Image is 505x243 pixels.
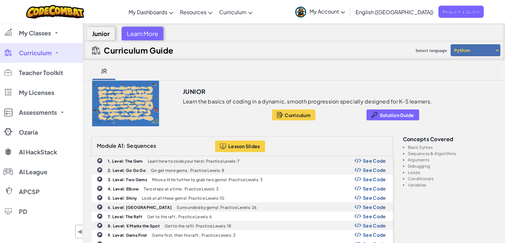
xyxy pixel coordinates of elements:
[438,6,484,18] a: Request a Quote
[355,168,361,172] img: Show Code Logo
[183,98,432,105] p: Learn the basics of coding in a dynamic, smooth progression specially designed for K-5 learners.
[295,7,306,18] img: avatar
[309,8,345,15] span: My Account
[19,169,47,175] span: AI League
[108,214,142,219] b: 7. Level: The Raft
[108,168,146,173] b: 2. Level: Go Go Go
[19,50,52,56] span: Curriculum
[97,158,103,164] img: IconChallengeLevel.svg
[355,186,361,191] img: Show Code Logo
[144,187,218,191] p: Two steps at a time.. Practice Levels: 3
[228,143,260,149] span: Lesson Slides
[408,145,497,149] li: Basic Syntax
[366,109,419,120] button: Solution Guide
[363,195,386,200] span: See Code
[352,3,437,21] a: English ([GEOGRAPHIC_DATA])
[97,223,103,228] img: IconChallengeLevel.svg
[183,87,205,97] h3: Junior
[363,232,386,237] span: See Code
[97,204,103,210] img: IconChallengeLevel.svg
[108,186,139,191] b: 4. Level: Elbow
[147,215,212,219] p: Get to the raft.. Practice Levels: 6
[408,183,497,187] li: Variables
[104,46,174,55] h2: Curriculum Guide
[408,151,497,156] li: Sequences & Algorithms
[77,227,83,236] span: ◀
[363,223,386,228] span: See Code
[92,46,100,55] img: IconCurriculumGuide.svg
[91,193,393,202] a: 5. Level: Shiny Look at all these gems!. Practice Levels: 10 Show Code Logo See Code
[152,178,262,182] p: Move a little further to grab two gems!. Practice Levels: 3
[285,112,310,118] span: Curriculum
[180,9,206,16] span: Resources
[272,109,315,120] button: Curriculum
[177,205,256,210] p: Surrounded by gems!. Practice Levels: 26
[408,164,497,168] li: Debugging
[19,129,38,135] span: Ozaria
[87,27,115,40] div: Junior
[408,177,497,181] li: Conditionals
[363,177,386,182] span: See Code
[355,205,361,209] img: Show Code Logo
[355,177,361,182] img: Show Code Logo
[363,204,386,210] span: See Code
[219,9,247,16] span: Curriculum
[413,46,450,56] span: Select language
[148,159,240,163] p: Learn how to code your hero!. Practice Levels: 7
[91,230,393,239] a: 9. Level: Gems First Gems first, then the raft.. Practice Levels: 3 Show Code Logo See Code
[125,3,177,21] a: My Dashboards
[216,3,256,21] a: Curriculum
[97,213,103,219] img: IconChallengeLevel.svg
[142,196,224,200] p: Look at all these gems!. Practice Levels: 10
[19,149,57,155] span: AI HackStack
[215,141,265,152] button: Lesson Slides
[355,214,361,219] img: Show Code Logo
[19,70,63,76] span: Teacher Toolkit
[292,1,348,22] a: My Account
[108,205,172,210] b: 6. Level: [GEOGRAPHIC_DATA]
[108,196,137,201] b: 5. Level: Shiny
[363,167,386,173] span: See Code
[165,224,231,228] p: Get to the raft!. Practice Levels: 18
[19,109,57,115] span: Assessments
[177,3,216,21] a: Resources
[363,186,386,191] span: See Code
[91,212,393,221] a: 7. Level: The Raft Get to the raft.. Practice Levels: 6 Show Code Logo See Code
[108,223,160,228] b: 8. Level: X Marks the Spot
[380,112,414,118] span: Solution Guide
[19,30,51,36] span: My Classes
[91,165,393,175] a: 2. Level: Go Go Go Go get more gems.. Practice Levels: 8 Show Code Logo See Code
[355,232,361,237] img: Show Code Logo
[19,90,54,96] span: My Licenses
[408,170,497,175] li: Loops
[91,156,393,165] a: 1. Level: The Gem Learn how to code your hero!. Practice Levels: 7 Show Code Logo See Code
[408,158,497,162] li: Arguments
[97,185,103,191] img: IconChallengeLevel.svg
[97,195,103,201] img: IconChallengeLevel.svg
[26,5,84,19] img: CodeCombat logo
[355,223,361,228] img: Show Code Logo
[91,202,393,212] a: 6. Level: [GEOGRAPHIC_DATA] Surrounded by gems!. Practice Levels: 26 Show Code Logo See Code
[108,159,143,164] b: 1. Level: The Gem
[97,232,103,238] img: IconChallengeLevel.svg
[403,136,497,142] h3: Concepts covered
[356,9,433,16] span: English ([GEOGRAPHIC_DATA])
[97,142,117,149] span: Module
[94,63,114,79] div: JR
[91,184,393,193] a: 4. Level: Elbow Two steps at a time.. Practice Levels: 3 Show Code Logo See Code
[91,175,393,184] a: 3. Level: Two Gems Move a little further to grab two gems!. Practice Levels: 3 Show Code Logo See...
[363,214,386,219] span: See Code
[355,195,361,200] img: Show Code Logo
[355,158,361,163] img: Show Code Logo
[91,221,393,230] a: 8. Level: X Marks the Spot Get to the raft!. Practice Levels: 18 Show Code Logo See Code
[97,167,103,173] img: IconChallengeLevel.svg
[152,233,235,237] p: Gems first, then the raft.. Practice Levels: 3
[97,176,103,182] img: IconChallengeLevel.svg
[122,27,163,40] div: Learn More
[363,158,386,163] span: See Code
[151,168,224,173] p: Go get more gems.. Practice Levels: 8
